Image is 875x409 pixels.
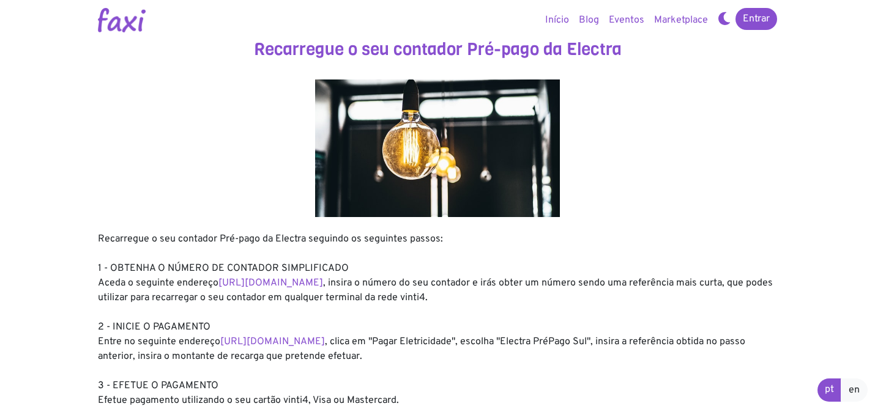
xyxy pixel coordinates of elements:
a: [URL][DOMAIN_NAME] [220,336,325,348]
a: Eventos [604,8,649,32]
a: en [841,378,868,402]
a: Entrar [735,8,777,30]
a: Início [540,8,574,32]
a: [URL][DOMAIN_NAME] [218,277,323,289]
h3: Recarregue o seu contador Pré-pago da Electra [98,39,777,60]
a: Blog [574,8,604,32]
img: energy.jpg [315,79,560,217]
a: pt [817,378,841,402]
a: Marketplace [649,8,713,32]
img: Logotipo Faxi Online [98,8,146,32]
